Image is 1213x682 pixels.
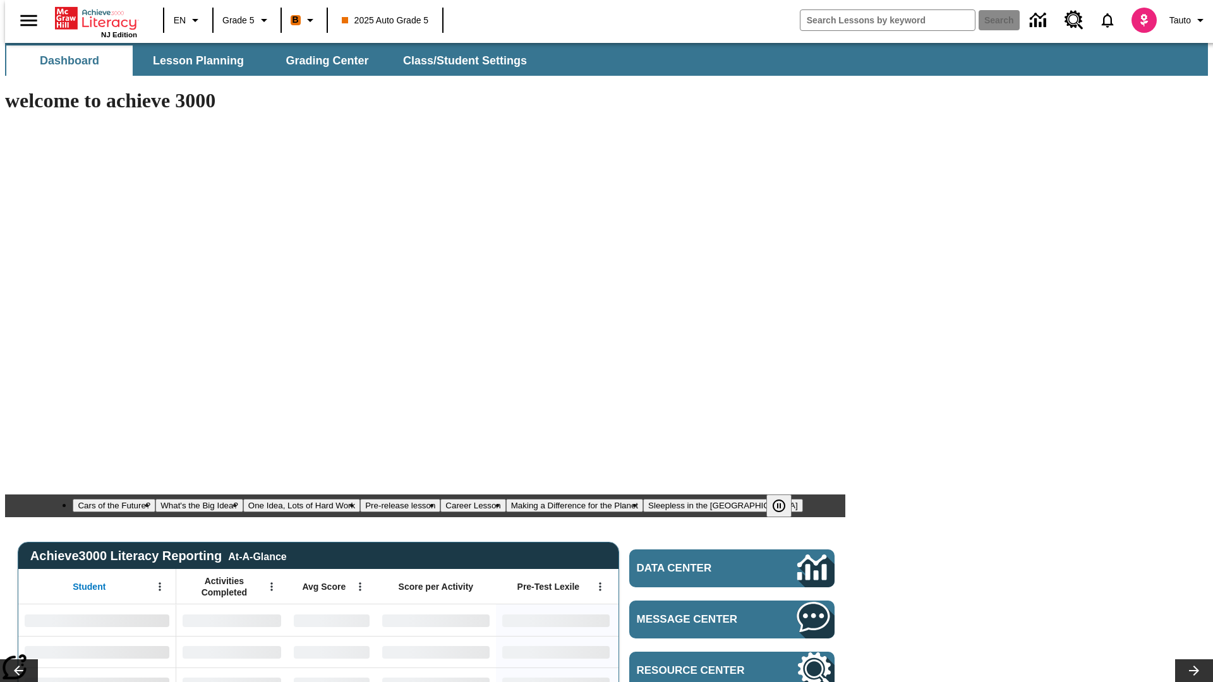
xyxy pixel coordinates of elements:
[440,499,505,512] button: Slide 5 Career Lesson
[637,664,759,677] span: Resource Center
[287,636,376,667] div: No Data,
[174,14,186,27] span: EN
[5,45,538,76] div: SubNavbar
[287,604,376,636] div: No Data,
[155,499,243,512] button: Slide 2 What's the Big Idea?
[637,613,759,626] span: Message Center
[5,89,845,112] h1: welcome to achieve 3000
[399,581,474,592] span: Score per Activity
[286,54,368,68] span: Grading Center
[506,499,643,512] button: Slide 6 Making a Difference for the Planet
[286,9,323,32] button: Boost Class color is orange. Change class color
[629,549,835,587] a: Data Center
[1091,4,1124,37] a: Notifications
[217,9,277,32] button: Grade: Grade 5, Select a grade
[360,499,440,512] button: Slide 4 Pre-release lesson
[800,10,975,30] input: search field
[1022,3,1057,38] a: Data Center
[342,14,429,27] span: 2025 Auto Grade 5
[629,601,835,638] a: Message Center
[222,14,255,27] span: Grade 5
[176,636,287,667] div: No Data,
[30,549,287,563] span: Achieve3000 Literacy Reporting
[293,12,299,28] span: B
[403,54,527,68] span: Class/Student Settings
[262,577,281,596] button: Open Menu
[5,43,1208,76] div: SubNavbar
[101,31,137,39] span: NJ Edition
[1057,3,1091,37] a: Resource Center, Will open in new tab
[1132,8,1157,33] img: avatar image
[6,45,133,76] button: Dashboard
[135,45,262,76] button: Lesson Planning
[168,9,208,32] button: Language: EN, Select a language
[176,604,287,636] div: No Data,
[351,577,370,596] button: Open Menu
[591,577,610,596] button: Open Menu
[55,6,137,31] a: Home
[243,499,360,512] button: Slide 3 One Idea, Lots of Hard Work
[766,494,804,517] div: Pause
[393,45,537,76] button: Class/Student Settings
[1164,9,1213,32] button: Profile/Settings
[1175,659,1213,682] button: Lesson carousel, Next
[150,577,169,596] button: Open Menu
[1169,14,1191,27] span: Tauto
[55,4,137,39] div: Home
[1124,4,1164,37] button: Select a new avatar
[10,2,47,39] button: Open side menu
[153,54,244,68] span: Lesson Planning
[766,494,792,517] button: Pause
[637,562,755,575] span: Data Center
[73,499,155,512] button: Slide 1 Cars of the Future?
[302,581,346,592] span: Avg Score
[183,575,266,598] span: Activities Completed
[228,549,286,563] div: At-A-Glance
[264,45,390,76] button: Grading Center
[40,54,99,68] span: Dashboard
[73,581,106,592] span: Student
[517,581,580,592] span: Pre-Test Lexile
[643,499,803,512] button: Slide 7 Sleepless in the Animal Kingdom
